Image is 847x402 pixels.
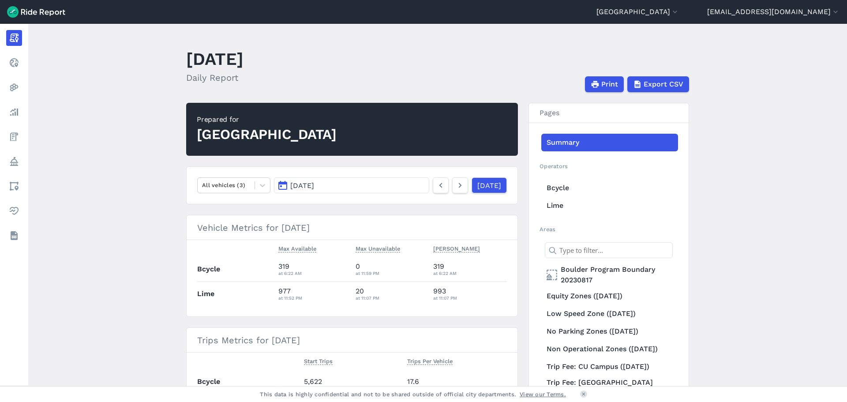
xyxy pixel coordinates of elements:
[541,179,678,197] a: Bcycle
[278,244,316,254] button: Max Available
[407,356,453,367] button: Trips Per Vehicle
[541,358,678,376] a: Trip Fee: CU Campus ([DATE])
[356,244,400,252] span: Max Unavailable
[7,6,65,18] img: Ride Report
[187,215,517,240] h3: Vehicle Metrics for [DATE]
[545,242,673,258] input: Type to filter...
[6,154,22,169] a: Policy
[433,269,507,277] div: at 6:22 AM
[6,178,22,194] a: Areas
[6,203,22,219] a: Health
[433,286,507,302] div: 993
[197,282,275,306] th: Lime
[541,263,678,287] a: Boulder Program Boundary 20230817
[540,225,678,233] h2: Areas
[433,244,480,254] button: [PERSON_NAME]
[541,134,678,151] a: Summary
[627,76,689,92] button: Export CSV
[529,103,689,123] h3: Pages
[472,177,507,193] a: [DATE]
[6,129,22,145] a: Fees
[541,197,678,214] a: Lime
[541,323,678,340] a: No Parking Zones ([DATE])
[6,55,22,71] a: Realtime
[6,228,22,244] a: Datasets
[278,261,349,277] div: 319
[6,79,22,95] a: Heatmaps
[541,287,678,305] a: Equity Zones ([DATE])
[197,125,337,144] div: [GEOGRAPHIC_DATA]
[197,257,275,282] th: Bcycle
[278,286,349,302] div: 977
[707,7,840,17] button: [EMAIL_ADDRESS][DOMAIN_NAME]
[278,294,349,302] div: at 11:52 PM
[520,390,566,398] a: View our Terms.
[356,261,426,277] div: 0
[356,269,426,277] div: at 11:59 PM
[278,269,349,277] div: at 6:22 AM
[404,370,507,394] td: 17.6
[585,76,624,92] button: Print
[304,356,333,367] button: Start Trips
[304,356,333,365] span: Start Trips
[274,177,429,193] button: [DATE]
[644,79,683,90] span: Export CSV
[6,104,22,120] a: Analyze
[186,47,244,71] h1: [DATE]
[356,294,426,302] div: at 11:07 PM
[541,340,678,358] a: Non Operational Zones ([DATE])
[278,244,316,252] span: Max Available
[541,305,678,323] a: Low Speed Zone ([DATE])
[601,79,618,90] span: Print
[433,244,480,252] span: [PERSON_NAME]
[187,328,517,353] h3: Trips Metrics for [DATE]
[356,286,426,302] div: 20
[433,294,507,302] div: at 11:07 PM
[300,370,404,394] td: 5,622
[541,376,678,400] a: Trip Fee: [GEOGRAPHIC_DATA] ([DATE])
[433,261,507,277] div: 319
[186,71,244,84] h2: Daily Report
[290,181,314,190] span: [DATE]
[596,7,679,17] button: [GEOGRAPHIC_DATA]
[407,356,453,365] span: Trips Per Vehicle
[356,244,400,254] button: Max Unavailable
[197,114,337,125] div: Prepared for
[197,370,300,394] th: Bcycle
[540,162,678,170] h2: Operators
[6,30,22,46] a: Report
